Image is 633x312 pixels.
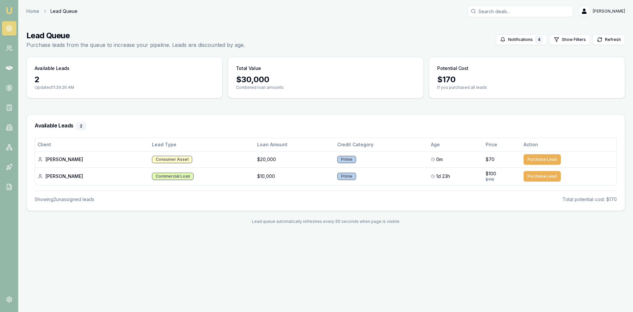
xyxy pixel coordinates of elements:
[35,196,94,203] div: Showing 2 unassigned lead s
[35,65,70,72] h3: Available Leads
[38,156,147,163] div: [PERSON_NAME]
[550,34,590,45] button: Show Filters
[521,138,617,151] th: Action
[26,41,245,49] p: Purchase leads from the queue to increase your pipeline. Leads are discounted by age.
[335,138,428,151] th: Credit Category
[152,173,194,180] div: Commercial Loan
[428,138,483,151] th: Age
[535,36,543,43] div: 4
[437,65,468,72] h3: Potential Cost
[562,196,617,203] div: Total potential cost: $170
[337,173,356,180] div: Prime
[152,156,192,163] div: Consumer Asset
[255,151,335,167] td: $20,000
[35,138,149,151] th: Client
[255,138,335,151] th: Loan Amount
[436,173,450,180] span: 1d 23h
[26,219,625,224] div: Lead queue automatically refreshes every 60 seconds when page is visible
[26,8,77,15] nav: breadcrumb
[593,9,625,14] span: [PERSON_NAME]
[149,138,255,151] th: Lead Type
[524,154,561,165] button: Purchase Lead
[593,34,625,45] button: Refresh
[524,171,561,182] button: Purchase Lead
[26,30,245,41] h1: Lead Queue
[236,74,416,85] div: $ 30,000
[5,7,13,15] img: emu-icon-u.png
[486,170,496,177] span: $100
[26,8,39,15] a: Home
[486,177,518,182] div: $110
[437,74,617,85] div: $ 170
[35,85,214,90] p: Updated 11:29:26 AM
[50,8,77,15] span: Lead Queue
[255,167,335,185] td: $10,000
[337,156,356,163] div: Prime
[236,65,261,72] h3: Total Value
[486,156,495,163] span: $70
[35,74,214,85] div: 2
[236,85,416,90] p: Combined loan amounts
[436,156,443,163] span: 0m
[467,5,573,17] input: Search deals
[35,122,617,130] h3: Available Leads
[437,85,617,90] p: If you purchased all leads
[496,34,547,45] button: Notifications4
[38,173,147,180] div: [PERSON_NAME]
[483,138,521,151] th: Price
[76,122,86,130] div: 2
